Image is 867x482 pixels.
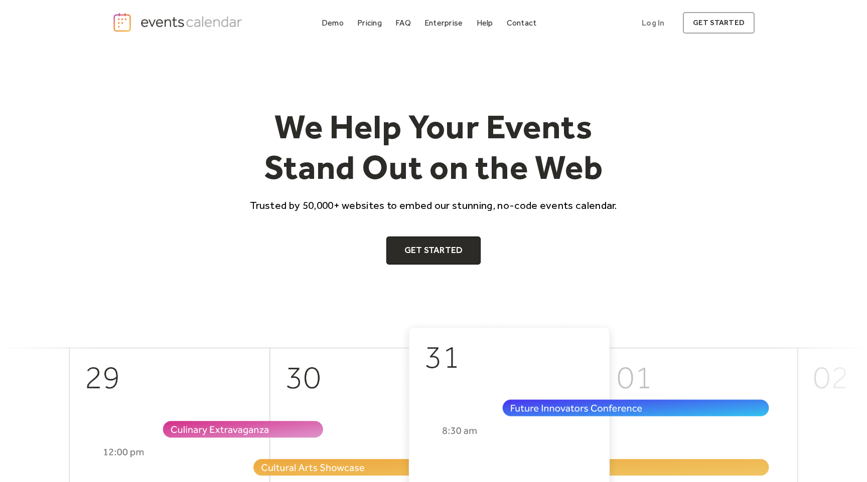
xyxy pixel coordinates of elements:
[241,106,626,188] h1: We Help Your Events Stand Out on the Web
[386,236,481,265] a: Get Started
[683,12,755,34] a: get started
[503,16,541,30] a: Contact
[318,16,348,30] a: Demo
[424,20,463,26] div: Enterprise
[632,12,674,34] a: Log In
[322,20,344,26] div: Demo
[420,16,467,30] a: Enterprise
[507,20,537,26] div: Contact
[353,16,386,30] a: Pricing
[395,20,411,26] div: FAQ
[477,20,493,26] div: Help
[473,16,497,30] a: Help
[241,198,626,212] p: Trusted by 50,000+ websites to embed our stunning, no-code events calendar.
[391,16,415,30] a: FAQ
[357,20,382,26] div: Pricing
